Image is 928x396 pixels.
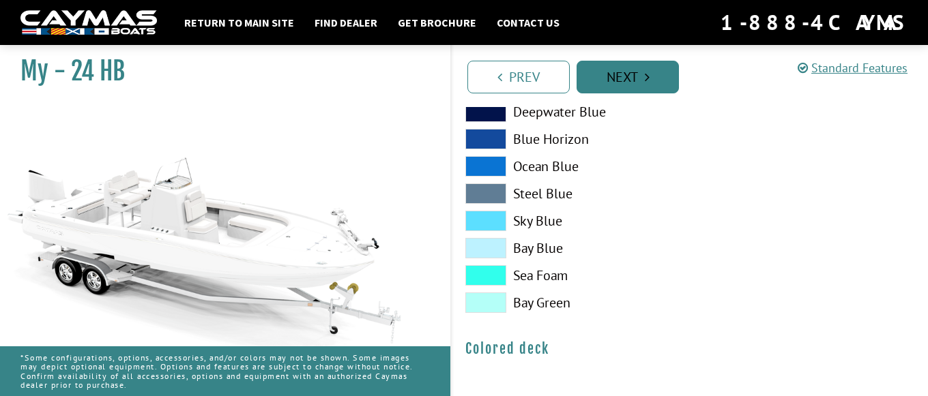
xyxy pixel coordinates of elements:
[20,10,157,35] img: white-logo-c9c8dbefe5ff5ceceb0f0178aa75bf4bb51f6bca0971e226c86eb53dfe498488.png
[465,156,676,177] label: Ocean Blue
[798,60,908,76] a: Standard Features
[465,238,676,258] label: Bay Blue
[467,61,570,93] a: Prev
[20,346,430,396] p: *Some configurations, options, accessories, and/or colors may not be shown. Some images may depic...
[465,265,676,286] label: Sea Foam
[577,61,679,93] a: Next
[308,14,384,31] a: Find Dealer
[391,14,483,31] a: Get Brochure
[465,102,676,122] label: Deepwater Blue
[464,59,928,93] ul: Pagination
[465,340,914,357] h4: Colored deck
[20,56,416,87] h1: My - 24 HB
[465,211,676,231] label: Sky Blue
[465,129,676,149] label: Blue Horizon
[721,7,908,37] div: 1-888-4CAYMAS
[490,14,566,31] a: Contact Us
[177,14,301,31] a: Return to main site
[465,292,676,313] label: Bay Green
[465,183,676,204] label: Steel Blue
